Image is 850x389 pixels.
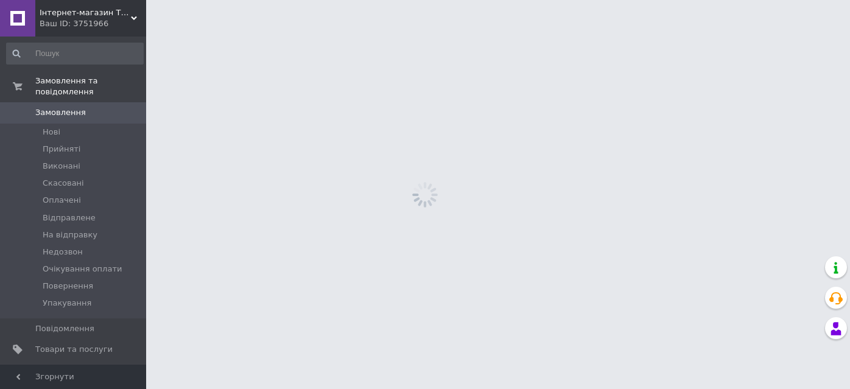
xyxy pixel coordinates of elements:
[43,195,81,206] span: Оплачені
[35,323,94,334] span: Повідомлення
[35,107,86,118] span: Замовлення
[6,43,144,65] input: Пошук
[40,7,131,18] span: Інтернет-магазин Тигидика
[35,344,113,355] span: Товари та послуги
[43,161,80,172] span: Виконані
[43,247,83,258] span: Недозвон
[43,212,96,223] span: Відправлене
[35,75,146,97] span: Замовлення та повідомлення
[43,127,60,138] span: Нові
[43,264,122,275] span: Очікування оплати
[43,298,91,309] span: Упакування
[43,281,93,292] span: Повернення
[43,178,84,189] span: Скасовані
[40,18,146,29] div: Ваш ID: 3751966
[43,230,97,240] span: На відправку
[43,144,80,155] span: Прийняті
